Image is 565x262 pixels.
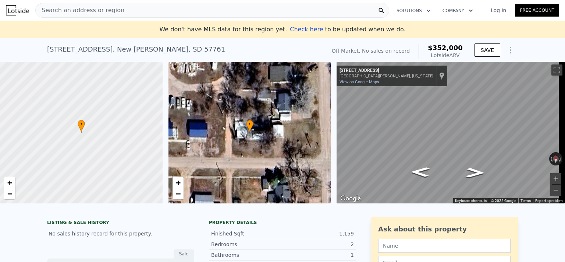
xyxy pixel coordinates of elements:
div: 1 [282,251,354,259]
span: − [7,189,12,198]
div: 1,159 [282,230,354,237]
button: Toggle fullscreen view [551,64,562,76]
div: LISTING & SALE HISTORY [47,220,194,227]
button: SAVE [475,43,500,57]
input: Name [378,239,511,253]
button: Show Options [503,43,518,57]
span: • [78,121,85,127]
span: Check here [290,26,323,33]
div: [STREET_ADDRESS] , New [PERSON_NAME] , SD 57761 [47,44,225,55]
a: Log In [482,7,515,14]
span: • [246,121,253,127]
button: Company [437,4,479,17]
div: Sale [174,249,194,259]
span: + [175,178,180,187]
a: Show location on map [439,72,444,80]
a: Open this area in Google Maps (opens a new window) [338,194,363,203]
path: Go East, E Oak St [458,165,493,180]
button: Rotate counterclockwise [549,152,553,165]
a: Zoom out [4,188,15,199]
a: Terms (opens in new tab) [520,199,531,203]
div: • [246,120,253,133]
a: Zoom in [4,177,15,188]
span: © 2025 Google [491,199,516,203]
button: Solutions [391,4,437,17]
path: Go West, E Oak St [403,165,438,179]
span: Search an address or region [36,6,124,15]
a: View on Google Maps [340,80,379,84]
img: Lotside [6,5,29,15]
span: $352,000 [428,44,463,52]
div: Ask about this property [378,224,511,234]
img: Google [338,194,363,203]
span: − [175,189,180,198]
button: Keyboard shortcuts [455,198,487,203]
a: Zoom in [173,177,184,188]
div: Lotside ARV [428,52,463,59]
div: We don't have MLS data for this region yet. [159,25,405,34]
div: Property details [209,220,356,226]
div: Street View [337,62,565,203]
a: Free Account [515,4,559,17]
button: Rotate clockwise [559,152,563,165]
div: Off Market. No sales on record [332,47,410,55]
div: to be updated when we do. [290,25,405,34]
button: Reset the view [553,152,559,165]
button: Zoom in [550,173,561,184]
div: Finished Sqft [211,230,282,237]
div: [GEOGRAPHIC_DATA][PERSON_NAME], [US_STATE] [340,74,433,78]
a: Report a problem [535,199,563,203]
div: 2 [282,241,354,248]
div: No sales history record for this property. [47,227,194,240]
div: Map [337,62,565,203]
button: Zoom out [550,185,561,196]
div: Bathrooms [211,251,282,259]
div: Bedrooms [211,241,282,248]
span: + [7,178,12,187]
div: [STREET_ADDRESS] [340,68,433,74]
a: Zoom out [173,188,184,199]
div: • [78,120,85,133]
